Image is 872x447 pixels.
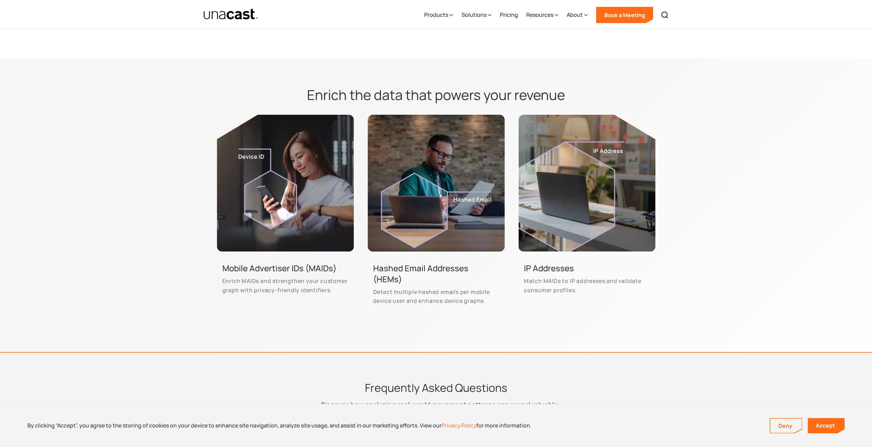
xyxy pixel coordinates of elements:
a: Accept [808,418,845,433]
div: Resources [526,11,553,19]
p: Enrich MAIDs and strengthen your customer graph with privacy-friendly identifiers. [222,276,348,295]
a: home [203,9,259,21]
img: Unacast text logo [203,9,259,21]
a: Privacy Policy [442,422,476,429]
a: Book a Meeting [596,7,653,23]
div: By clicking “Accept”, you agree to the storing of cookies on your device to enhance site navigati... [27,422,531,429]
a: Deny [770,419,802,433]
div: Solutions [461,1,491,29]
div: About [566,11,582,19]
p: Detect multiple hashed emails per mobile device user and enhance device graphs. [373,287,499,306]
div: Products [424,11,448,19]
p: Match MAIDs to IP addresses and validate consumer profiles. [524,276,650,295]
div: Products [424,1,453,29]
h3: IP Addresses [524,263,577,274]
div: Resources [526,1,558,29]
img: Search icon [661,11,669,19]
h3: Frequently Asked Questions [365,380,507,395]
p: Discover how analyzing real-world movement patterns can reveal valuable trends in customer behavi... [308,399,565,430]
div: About [566,1,588,29]
h2: Enrich the data that powers your revenue [307,86,565,104]
h3: Mobile Advertiser IDs (MAIDs) [222,263,340,274]
a: Pricing [500,1,518,29]
h3: Hashed Email Addresses (HEMs) [373,263,499,285]
div: Solutions [461,11,486,19]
